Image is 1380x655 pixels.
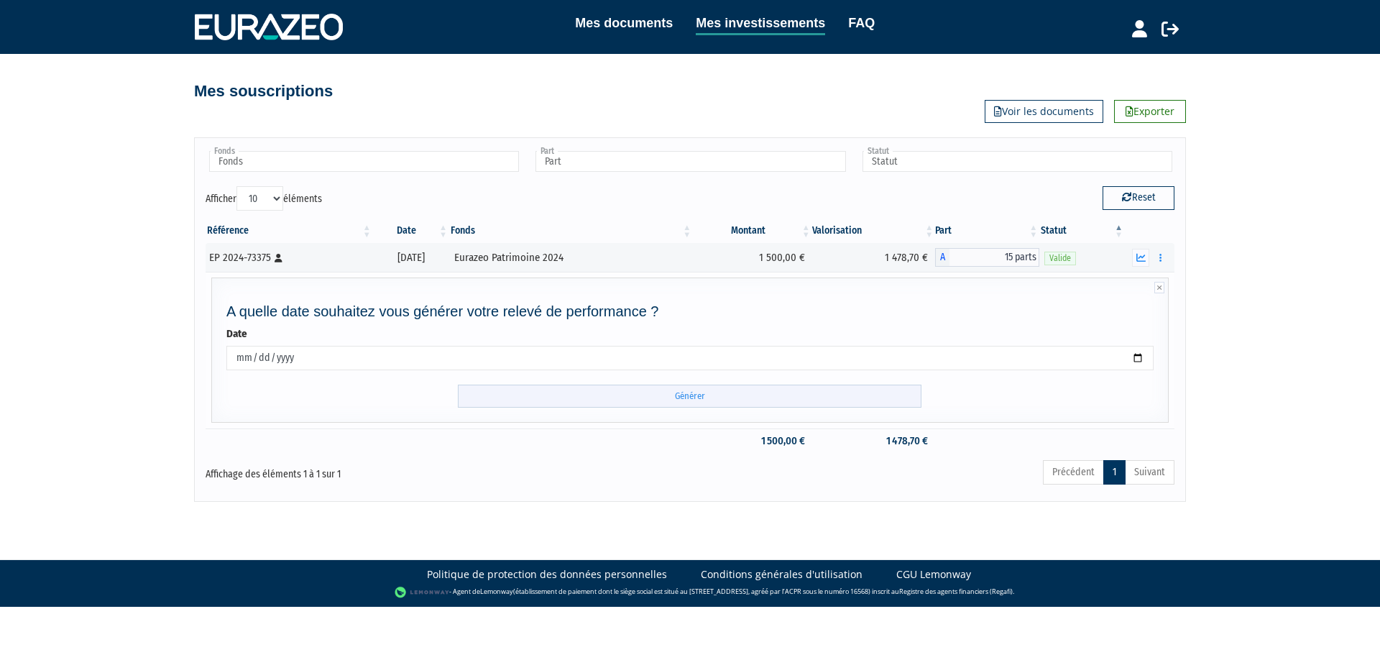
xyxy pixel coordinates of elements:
[1044,252,1076,265] span: Valide
[206,459,597,482] div: Affichage des éléments 1 à 1 sur 1
[693,243,811,272] td: 1 500,00 €
[896,567,971,582] a: CGU Lemonway
[935,248,949,267] span: A
[693,429,811,454] td: 1 500,00 €
[696,13,825,35] a: Mes investissements
[1103,186,1174,209] button: Reset
[1039,219,1125,243] th: Statut : activer pour trier la colonne par ordre d&eacute;croissant
[1043,460,1104,485] a: Précédent
[693,219,811,243] th: Montant: activer pour trier la colonne par ordre croissant
[458,385,921,408] input: Générer
[848,13,875,33] a: FAQ
[812,429,936,454] td: 1 478,70 €
[701,567,862,582] a: Conditions générales d'utilisation
[378,250,444,265] div: [DATE]
[226,303,1154,319] h4: A quelle date souhaitez vous générer votre relevé de performance ?
[14,585,1366,600] div: - Agent de (établissement de paiement dont le siège social est situé au [STREET_ADDRESS], agréé p...
[935,219,1039,243] th: Part: activer pour trier la colonne par ordre croissant
[575,13,673,33] a: Mes documents
[480,587,513,596] a: Lemonway
[226,326,247,342] label: Date
[449,219,693,243] th: Fonds: activer pour trier la colonne par ordre croissant
[812,243,936,272] td: 1 478,70 €
[194,83,333,100] h4: Mes souscriptions
[209,250,368,265] div: EP 2024-73375
[985,100,1103,123] a: Voir les documents
[427,567,667,582] a: Politique de protection des données personnelles
[195,14,343,40] img: 1732889491-logotype_eurazeo_blanc_rvb.png
[454,250,688,265] div: Eurazeo Patrimoine 2024
[935,248,1039,267] div: A - Eurazeo Patrimoine 2024
[275,254,282,262] i: [Français] Personne physique
[206,186,322,211] label: Afficher éléments
[1114,100,1186,123] a: Exporter
[236,186,283,211] select: Afficheréléments
[812,219,936,243] th: Valorisation: activer pour trier la colonne par ordre croissant
[949,248,1039,267] span: 15 parts
[206,219,373,243] th: Référence : activer pour trier la colonne par ordre croissant
[1103,460,1126,485] a: 1
[1125,460,1174,485] a: Suivant
[899,587,1013,596] a: Registre des agents financiers (Regafi)
[395,585,450,600] img: logo-lemonway.png
[373,219,449,243] th: Date: activer pour trier la colonne par ordre croissant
